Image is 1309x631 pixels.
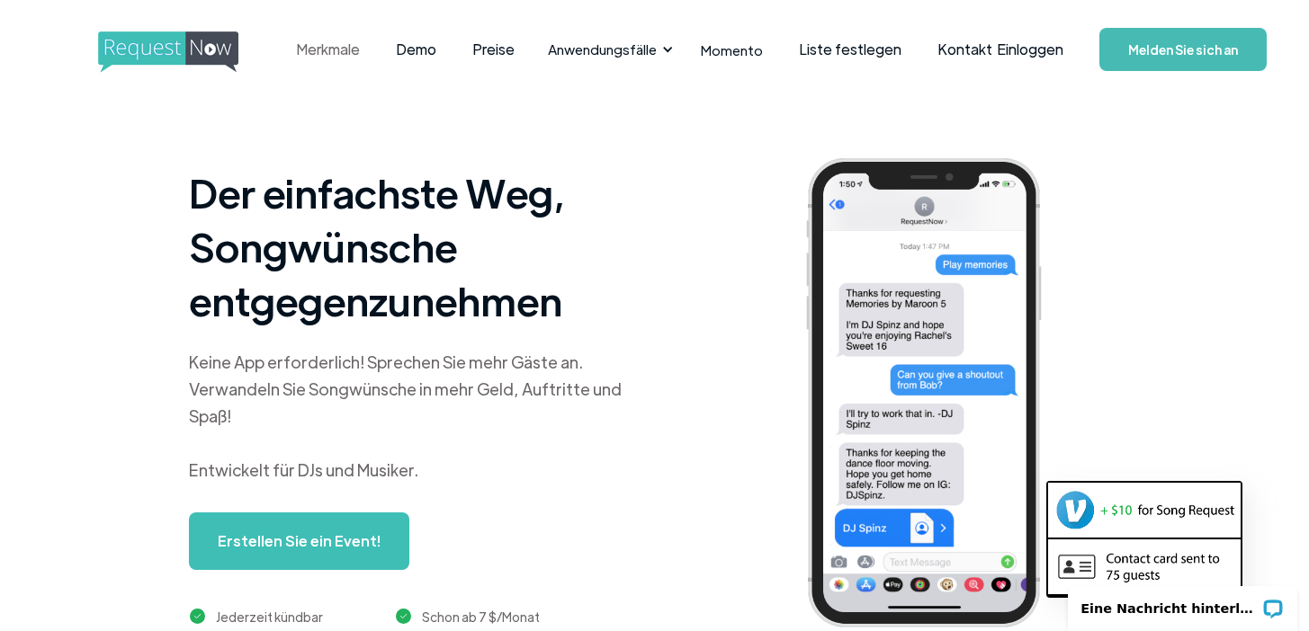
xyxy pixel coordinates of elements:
img: grünes Häkchen [190,609,205,624]
font: Schon ab 7 $/Monat [422,609,540,625]
a: Kontakt [919,22,1010,77]
font: Liste festlegen [799,40,901,58]
div: Anwendungsfälle [537,22,678,77]
iframe: LiveChat-Chat-Widget [1056,574,1309,631]
font: Erstellen Sie ein Event! [218,531,381,550]
img: Venmo-Screenshot [1048,483,1241,537]
font: Entwickelt für DJs und Musiker. [189,459,418,480]
font: Momento [701,41,763,58]
img: requestnow-Logo [98,31,272,73]
font: Melden Sie sich an [1128,41,1238,58]
img: grünes Häkchen [396,609,411,624]
font: Anwendungsfälle [548,40,657,58]
a: Momento [683,23,781,76]
font: Merkmale [296,40,360,58]
a: Demo [378,22,454,77]
a: heim [98,31,233,67]
font: Kontakt [937,40,992,58]
img: Beispiel für eine Kontaktkarte [1048,539,1241,593]
a: Erstellen Sie ein Event! [189,512,409,570]
font: Jederzeit kündbar [216,609,323,625]
a: Liste festlegen [781,22,919,77]
font: Preise [472,40,515,58]
a: Preise [454,22,533,77]
font: Der einfachste Weg, Songwünsche entgegenzunehmen [189,166,566,325]
font: Einloggen [997,40,1063,58]
font: Keine App erforderlich! Sprechen Sie mehr Gäste an. Verwandeln Sie Songwünsche in mehr Geld, Auft... [189,351,622,426]
a: Merkmale [278,22,378,77]
a: Einloggen [979,18,1081,81]
a: Melden Sie sich an [1099,28,1267,71]
font: Demo [396,40,436,58]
